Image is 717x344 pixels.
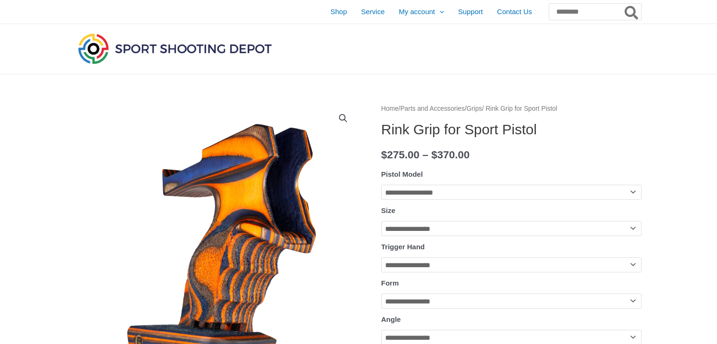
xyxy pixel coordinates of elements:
nav: Breadcrumb [381,103,642,115]
a: View full-screen image gallery [335,110,352,127]
label: Pistol Model [381,170,423,178]
label: Size [381,206,396,214]
a: Parts and Accessories [400,105,465,112]
label: Angle [381,315,401,323]
img: Sport Shooting Depot [76,31,274,66]
span: $ [381,149,387,161]
a: Home [381,105,399,112]
bdi: 370.00 [431,149,470,161]
bdi: 275.00 [381,149,420,161]
span: $ [431,149,437,161]
a: Grips [467,105,482,112]
label: Trigger Hand [381,243,425,251]
span: – [422,149,429,161]
label: Form [381,279,399,287]
button: Search [623,4,641,20]
h1: Rink Grip for Sport Pistol [381,121,642,138]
